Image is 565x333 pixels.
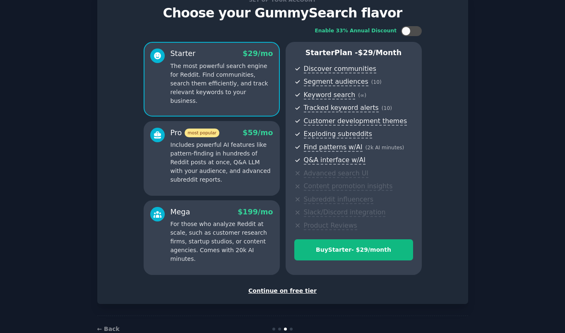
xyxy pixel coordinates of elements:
span: Find patterns w/AI [304,143,363,152]
span: $ 29 /mo [243,49,273,58]
span: ( 10 ) [371,79,382,85]
span: Discover communities [304,65,376,73]
span: $ 59 /mo [243,129,273,137]
span: Customer development themes [304,117,407,126]
span: Advanced search UI [304,169,368,178]
span: Keyword search [304,91,356,100]
span: most popular [185,129,219,137]
span: ( 10 ) [382,105,392,111]
span: Slack/Discord integration [304,208,386,217]
button: BuyStarter- $29/month [294,239,413,260]
span: Tracked keyword alerts [304,104,379,112]
span: Subreddit influencers [304,195,373,204]
span: Segment audiences [304,78,368,86]
a: ← Back [97,326,120,332]
div: Continue on free tier [106,287,459,295]
div: Buy Starter - $ 29 /month [295,245,413,254]
p: Includes powerful AI features like pattern-finding in hundreds of Reddit posts at once, Q&A LLM w... [171,141,273,184]
p: Choose your GummySearch flavor [106,6,459,20]
span: ( ∞ ) [358,92,366,98]
div: Pro [171,128,219,138]
span: Exploding subreddits [304,130,372,139]
p: For those who analyze Reddit at scale, such as customer research firms, startup studios, or conte... [171,220,273,263]
span: $ 29 /month [358,49,402,57]
div: Enable 33% Annual Discount [315,27,397,35]
div: Mega [171,207,190,217]
span: $ 199 /mo [238,208,273,216]
span: Q&A interface w/AI [304,156,365,165]
p: The most powerful search engine for Reddit. Find communities, search them efficiently, and track ... [171,62,273,105]
div: Starter [171,49,196,59]
span: ( 2k AI minutes ) [365,145,404,151]
p: Starter Plan - [294,48,413,58]
span: Product Reviews [304,221,357,230]
span: Content promotion insights [304,182,393,191]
